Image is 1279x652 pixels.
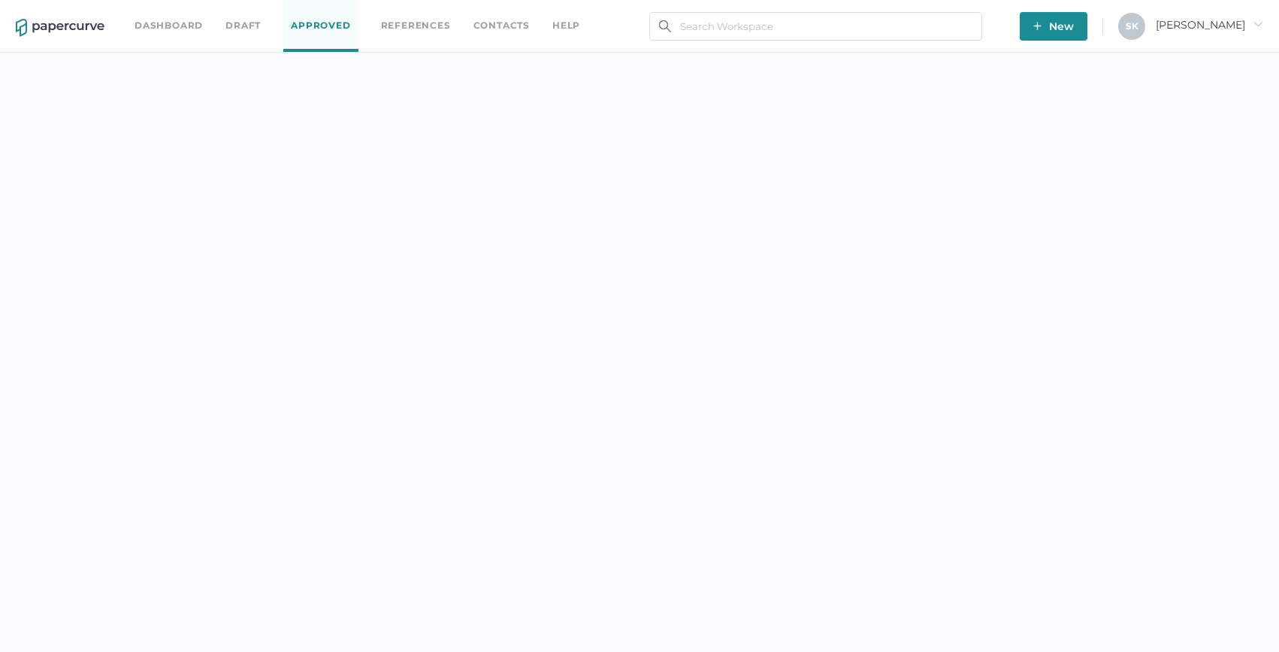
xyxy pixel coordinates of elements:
i: arrow_right [1253,19,1263,29]
span: [PERSON_NAME] [1156,18,1263,32]
div: help [552,17,580,34]
img: plus-white.e19ec114.svg [1033,22,1042,30]
a: Draft [225,17,261,34]
img: papercurve-logo-colour.7244d18c.svg [16,19,104,37]
img: search.bf03fe8b.svg [659,20,671,32]
a: References [381,17,451,34]
input: Search Workspace [649,12,982,41]
span: S K [1126,20,1138,32]
a: Dashboard [135,17,203,34]
button: New [1020,12,1087,41]
span: New [1033,12,1074,41]
a: Contacts [473,17,530,34]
